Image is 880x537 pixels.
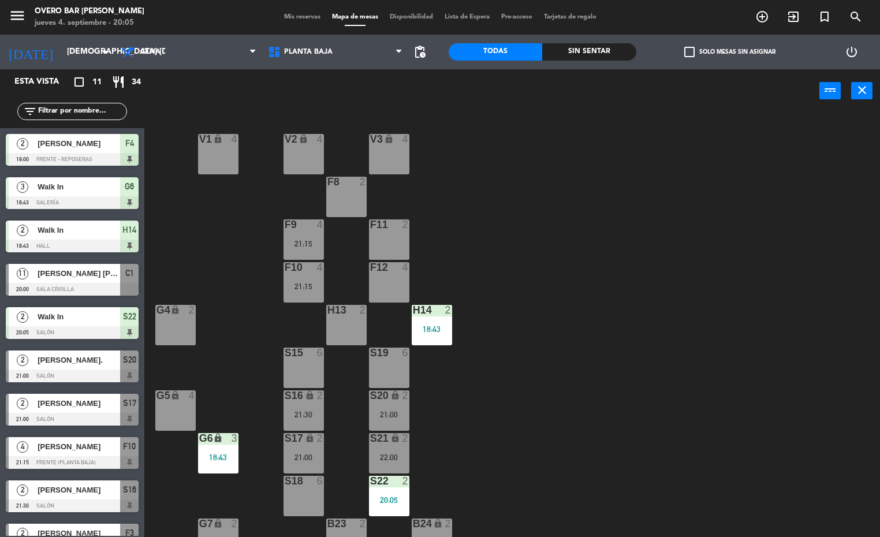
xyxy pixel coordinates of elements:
i: lock [170,305,180,315]
div: 21:00 [369,411,409,419]
span: S20 [123,353,136,367]
span: Walk In [38,181,120,193]
div: Sin sentar [542,43,636,61]
i: crop_square [72,75,86,89]
div: G6 [199,433,200,443]
div: 21:15 [284,240,324,248]
span: S22 [123,309,136,323]
input: Filtrar por nombre... [37,105,126,118]
div: 2 [402,433,409,443]
span: C1 [125,266,134,280]
i: close [855,83,869,97]
div: 4 [316,134,323,144]
i: lock [433,519,443,528]
span: F4 [125,136,134,150]
i: arrow_drop_down [99,45,113,59]
span: Cena [140,48,161,56]
i: lock [384,134,394,144]
span: 34 [132,76,141,89]
span: Walk In [38,311,120,323]
div: G5 [156,390,157,401]
i: lock [390,390,400,400]
div: 22:00 [369,453,409,461]
div: 21:00 [284,453,324,461]
span: Lista de Espera [439,14,495,20]
div: F12 [370,262,371,273]
span: 2 [17,355,28,366]
span: check_box_outline_blank [684,47,695,57]
span: [PERSON_NAME] [38,441,120,453]
i: lock [170,390,180,400]
label: Solo mesas sin asignar [684,47,775,57]
span: Disponibilidad [384,14,439,20]
div: 21:30 [284,411,324,419]
div: 4 [188,390,195,401]
div: V1 [199,134,200,144]
div: 4 [316,262,323,273]
span: [PERSON_NAME] [38,484,120,496]
div: 21:15 [284,282,324,290]
div: 18:43 [412,325,452,333]
span: Walk In [38,224,120,236]
span: 2 [17,484,28,496]
div: H13 [327,305,328,315]
span: 11 [92,76,102,89]
span: [PERSON_NAME] [38,137,120,150]
div: 4 [316,219,323,230]
div: 2 [402,390,409,401]
div: 6 [316,476,323,486]
div: 2 [316,433,323,443]
div: 2 [402,476,409,486]
div: 2 [359,305,366,315]
div: F11 [370,219,371,230]
div: 4 [402,134,409,144]
span: pending_actions [413,45,427,59]
div: S21 [370,433,371,443]
div: 2 [359,177,366,187]
div: 2 [445,305,452,315]
div: S20 [370,390,371,401]
div: jueves 4. septiembre - 20:05 [35,17,144,29]
i: add_circle_outline [755,10,769,24]
button: menu [9,7,26,28]
div: 2 [402,219,409,230]
span: S17 [123,396,136,410]
i: lock [213,433,223,443]
div: 20:05 [369,496,409,504]
div: 2 [445,519,452,529]
div: G4 [156,305,157,315]
div: 4 [231,134,238,144]
div: 3 [231,433,238,443]
i: power_input [823,83,837,97]
i: lock [305,433,315,443]
div: F8 [327,177,328,187]
span: Pre-acceso [495,14,538,20]
span: Mis reservas [278,14,326,20]
i: filter_list [23,105,37,118]
div: Overo Bar [PERSON_NAME] [35,6,144,17]
span: H14 [122,223,136,237]
div: G7 [199,519,200,529]
div: Esta vista [6,75,83,89]
span: 3 [17,181,28,193]
span: Tarjetas de regalo [538,14,602,20]
div: 6 [402,348,409,358]
i: search [849,10,863,24]
span: S16 [123,483,136,497]
div: Todas [449,43,542,61]
i: power_settings_new [845,45,859,59]
i: lock [299,134,308,144]
div: S19 [370,348,371,358]
span: G6 [125,180,134,193]
i: lock [390,433,400,443]
i: lock [213,134,223,144]
span: [PERSON_NAME]. [38,354,120,366]
button: close [851,82,872,99]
